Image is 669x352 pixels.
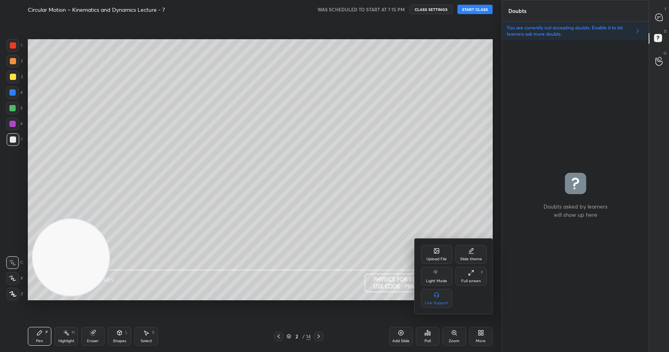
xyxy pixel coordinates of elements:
[425,301,448,305] div: Live Support
[426,257,447,261] div: Upload File
[426,279,447,283] div: Light Mode
[481,270,483,274] div: F
[460,257,482,261] div: Slide theme
[461,279,481,283] div: Full screen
